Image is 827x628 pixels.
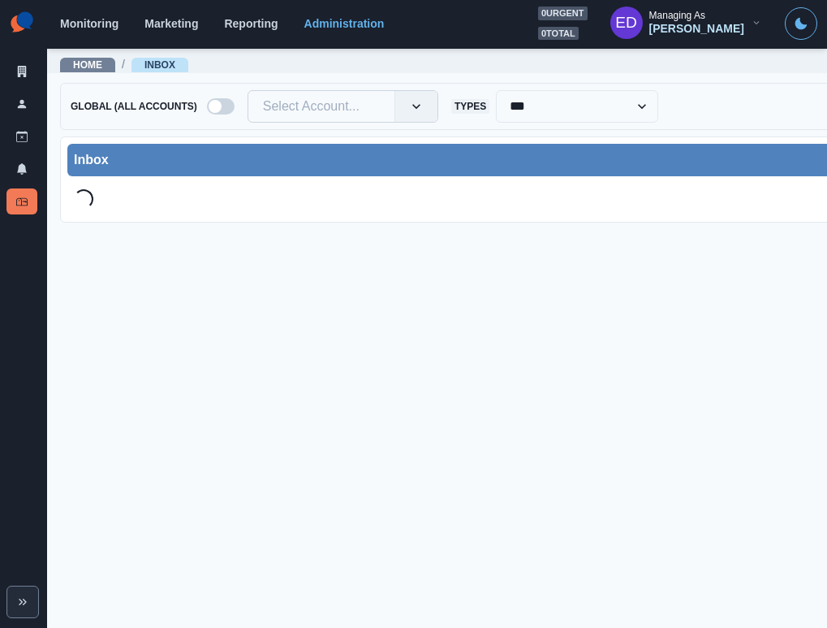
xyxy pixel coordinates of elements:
a: Inbox [144,59,175,71]
a: Inbox [6,188,37,214]
span: Global (All Accounts) [67,99,200,114]
a: Draft Posts [6,123,37,149]
a: Users [6,91,37,117]
span: Types [451,99,489,114]
a: Administration [304,17,385,30]
span: 0 total [538,27,579,41]
span: 0 urgent [538,6,588,20]
a: Marketing [144,17,198,30]
a: Clients [6,58,37,84]
a: Reporting [224,17,278,30]
div: Elizabeth Dempsey [615,3,637,42]
div: Managing As [649,10,705,21]
a: Monitoring [60,17,118,30]
button: Expand [6,586,39,618]
button: Managing As[PERSON_NAME] [597,6,775,39]
a: Notifications [6,156,37,182]
span: / [122,56,125,73]
div: [PERSON_NAME] [649,22,744,36]
button: Toggle Mode [785,7,817,40]
nav: breadcrumb [60,56,188,73]
a: Home [73,59,102,71]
